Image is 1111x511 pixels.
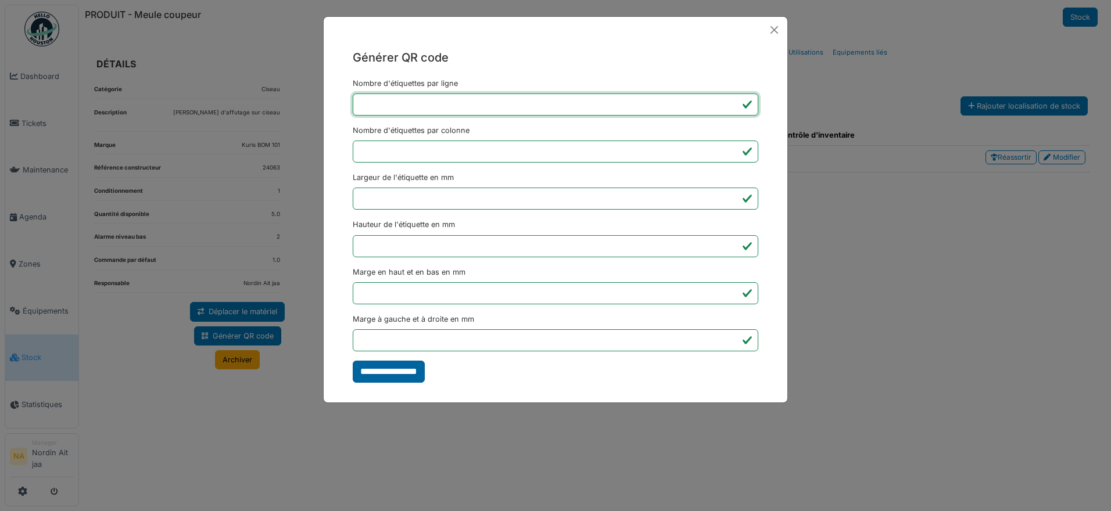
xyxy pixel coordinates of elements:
h5: Générer QR code [353,49,758,66]
label: Hauteur de l'étiquette en mm [353,219,455,230]
label: Nombre d'étiquettes par ligne [353,78,458,89]
label: Marge à gauche et à droite en mm [353,314,474,325]
label: Nombre d'étiquettes par colonne [353,125,470,136]
label: Largeur de l'étiquette en mm [353,172,454,183]
label: Marge en haut et en bas en mm [353,267,465,278]
button: Close [766,21,783,38]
